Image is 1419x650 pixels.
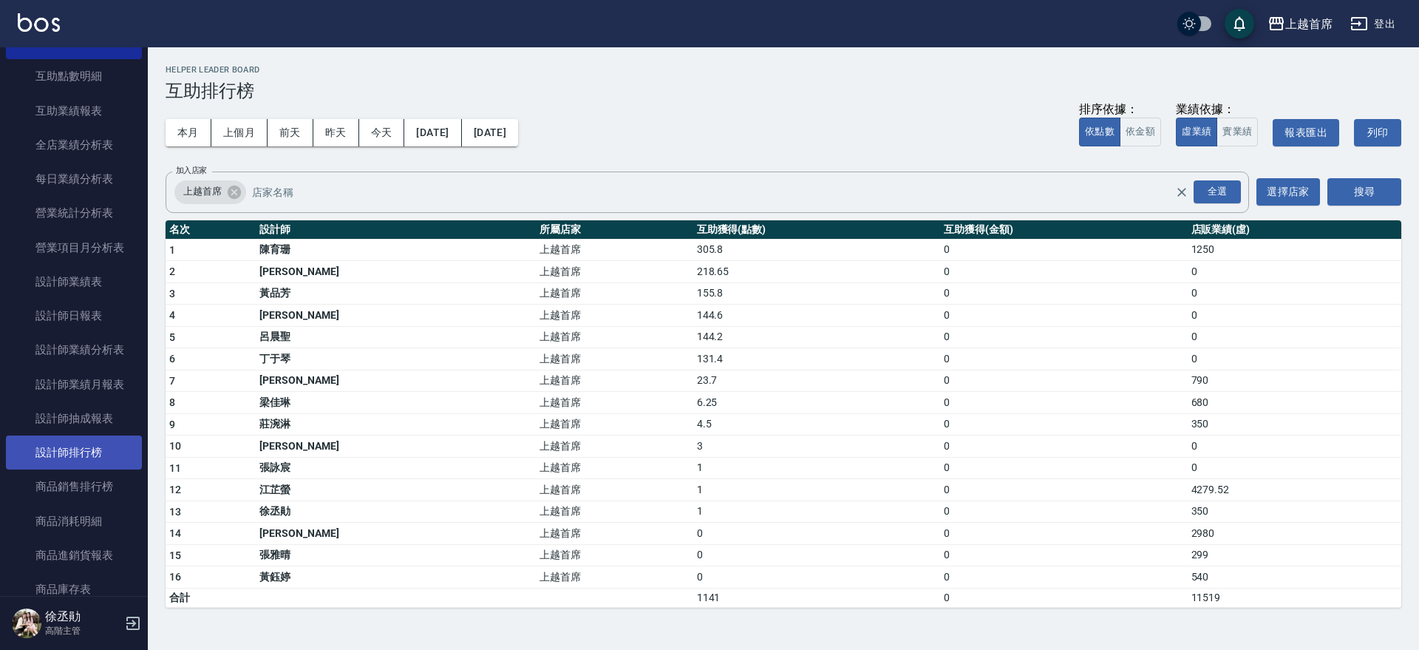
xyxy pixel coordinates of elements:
td: 0 [940,479,1187,501]
a: 營業統計分析表 [6,196,142,230]
th: 店販業績(虛) [1188,220,1401,240]
td: 合計 [166,588,256,607]
td: 黃鈺婷 [256,566,536,589]
span: 13 [169,506,182,518]
td: 1 [693,457,940,479]
div: 上越首席 [1285,15,1333,33]
td: 0 [940,523,1187,545]
td: 梁佳琳 [256,392,536,414]
td: 江芷螢 [256,479,536,501]
td: 上越首席 [536,305,693,327]
a: 設計師業績月報表 [6,368,142,402]
td: 上越首席 [536,436,693,458]
td: 上越首席 [536,501,693,523]
td: 1 [693,479,940,501]
span: 5 [169,331,175,343]
a: 商品銷售排行榜 [6,470,142,504]
a: 商品進銷貨報表 [6,538,142,572]
input: 店家名稱 [248,179,1201,205]
span: 12 [169,484,182,495]
span: 15 [169,549,182,561]
a: 互助業績報表 [6,94,142,128]
span: 7 [169,375,175,387]
button: 虛業績 [1176,118,1217,146]
td: 上越首席 [536,479,693,501]
td: 上越首席 [536,544,693,566]
table: a dense table [166,220,1401,608]
td: 680 [1188,392,1401,414]
td: [PERSON_NAME] [256,261,536,283]
button: 列印 [1354,119,1401,146]
td: 張雅晴 [256,544,536,566]
td: 144.6 [693,305,940,327]
button: 前天 [268,119,313,146]
td: 540 [1188,566,1401,589]
td: 299 [1188,544,1401,566]
th: 互助獲得(金額) [940,220,1187,240]
a: 營業項目月分析表 [6,231,142,265]
td: 0 [940,436,1187,458]
p: 高階主管 [45,624,120,637]
a: 全店業績分析表 [6,128,142,162]
td: 0 [693,544,940,566]
span: 9 [169,419,175,430]
td: 0 [940,588,1187,607]
div: 排序依據： [1079,102,1161,118]
span: 10 [169,440,182,452]
td: 0 [1188,348,1401,370]
td: 上越首席 [536,261,693,283]
img: Person [12,609,41,638]
div: 全選 [1194,180,1241,203]
td: [PERSON_NAME] [256,370,536,392]
td: 23.7 [693,370,940,392]
td: 上越首席 [536,413,693,436]
th: 互助獲得(點數) [693,220,940,240]
span: 3 [169,288,175,299]
button: 本月 [166,119,211,146]
div: 上越首席 [174,180,246,204]
td: 0 [1188,261,1401,283]
td: 305.8 [693,239,940,261]
td: 0 [940,348,1187,370]
td: 張詠宸 [256,457,536,479]
th: 所屬店家 [536,220,693,240]
span: 16 [169,571,182,583]
td: 莊涴淋 [256,413,536,436]
td: 陳育珊 [256,239,536,261]
td: 上越首席 [536,566,693,589]
td: 0 [940,305,1187,327]
a: 互助點數明細 [6,59,142,93]
td: 131.4 [693,348,940,370]
td: 1141 [693,588,940,607]
td: 0 [940,544,1187,566]
button: Clear [1171,182,1192,203]
td: 350 [1188,501,1401,523]
td: 350 [1188,413,1401,436]
td: 上越首席 [536,392,693,414]
button: 依點數 [1079,118,1120,146]
td: 1 [693,501,940,523]
button: 上越首席 [1262,9,1338,39]
td: 144.2 [693,326,940,348]
button: 登出 [1344,10,1401,38]
div: 業績依據： [1176,102,1258,118]
td: 丁于琴 [256,348,536,370]
td: 0 [693,566,940,589]
td: 上越首席 [536,326,693,348]
td: 4279.52 [1188,479,1401,501]
img: Logo [18,13,60,32]
td: 0 [940,370,1187,392]
a: 設計師業績分析表 [6,333,142,367]
td: [PERSON_NAME] [256,436,536,458]
td: 0 [940,261,1187,283]
th: 名次 [166,220,256,240]
td: 3 [693,436,940,458]
td: 4.5 [693,413,940,436]
span: 8 [169,396,175,408]
td: 11519 [1188,588,1401,607]
button: [DATE] [462,119,518,146]
td: 155.8 [693,282,940,305]
a: 設計師日報表 [6,299,142,333]
button: 昨天 [313,119,359,146]
td: 790 [1188,370,1401,392]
